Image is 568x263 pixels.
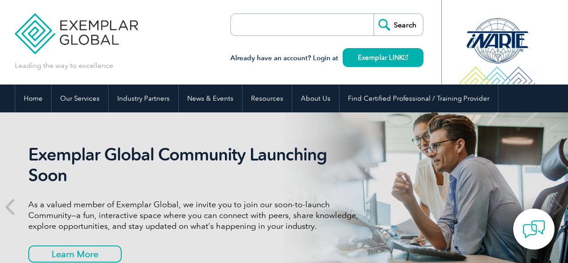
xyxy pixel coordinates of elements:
img: contact-chat.png [523,218,545,241]
input: Search [374,14,423,36]
a: Industry Partners [109,85,178,112]
a: About Us [292,85,339,112]
img: open_square.png [403,55,408,60]
p: As a valued member of Exemplar Global, we invite you to join our soon-to-launch Community—a fun, ... [28,199,365,232]
a: Find Certified Professional / Training Provider [339,85,498,112]
a: Home [15,85,51,112]
a: News & Events [179,85,242,112]
p: Leading the way to excellence [15,61,113,71]
a: Exemplar LINK [343,48,423,67]
h3: Already have an account? Login at [230,53,423,64]
a: Resources [242,85,292,112]
a: Our Services [52,85,108,112]
a: Learn More [28,245,122,263]
h2: Exemplar Global Community Launching Soon [28,144,365,186]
